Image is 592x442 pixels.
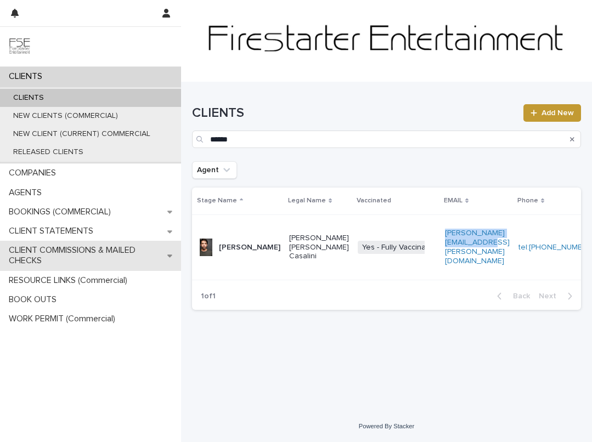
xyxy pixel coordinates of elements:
p: EMAIL [444,195,463,207]
p: BOOKINGS (COMMERCIAL) [4,207,120,217]
button: Back [488,291,534,301]
p: RELEASED CLIENTS [4,148,92,157]
a: Add New [523,104,581,122]
p: Legal Name [288,195,326,207]
h1: CLIENTS [192,105,517,121]
p: [PERSON_NAME] [219,243,280,252]
span: Back [506,292,530,300]
a: [PERSON_NAME][EMAIL_ADDRESS][PERSON_NAME][DOMAIN_NAME] [445,229,510,264]
button: Agent [192,161,237,179]
p: CLIENT STATEMENTS [4,226,102,236]
p: Phone [517,195,538,207]
span: Next [539,292,563,300]
p: RESOURCE LINKS (Commercial) [4,275,136,286]
p: NEW CLIENT (CURRENT) COMMERCIAL [4,129,159,139]
p: CLIENTS [4,71,51,82]
p: CLIENTS [4,93,53,103]
p: CLIENT COMMISSIONS & MAILED CHECKS [4,245,167,266]
p: Stage Name [197,195,237,207]
p: BOOK OUTS [4,294,65,305]
input: Search [192,131,581,148]
span: Yes - Fully Vaccinated [358,241,442,254]
p: WORK PERMIT (Commercial) [4,314,124,324]
p: NEW CLIENTS (COMMERCIAL) [4,111,127,121]
p: COMPANIES [4,168,65,178]
button: Next [534,291,581,301]
span: Add New [542,109,574,117]
a: Powered By Stacker [359,423,414,429]
p: [PERSON_NAME] [PERSON_NAME] Casalini [289,234,349,261]
p: Vaccinated [357,195,391,207]
p: AGENTS [4,188,50,198]
img: 9JgRvJ3ETPGCJDhvPVA5 [9,36,31,58]
p: 1 of 1 [192,283,224,310]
